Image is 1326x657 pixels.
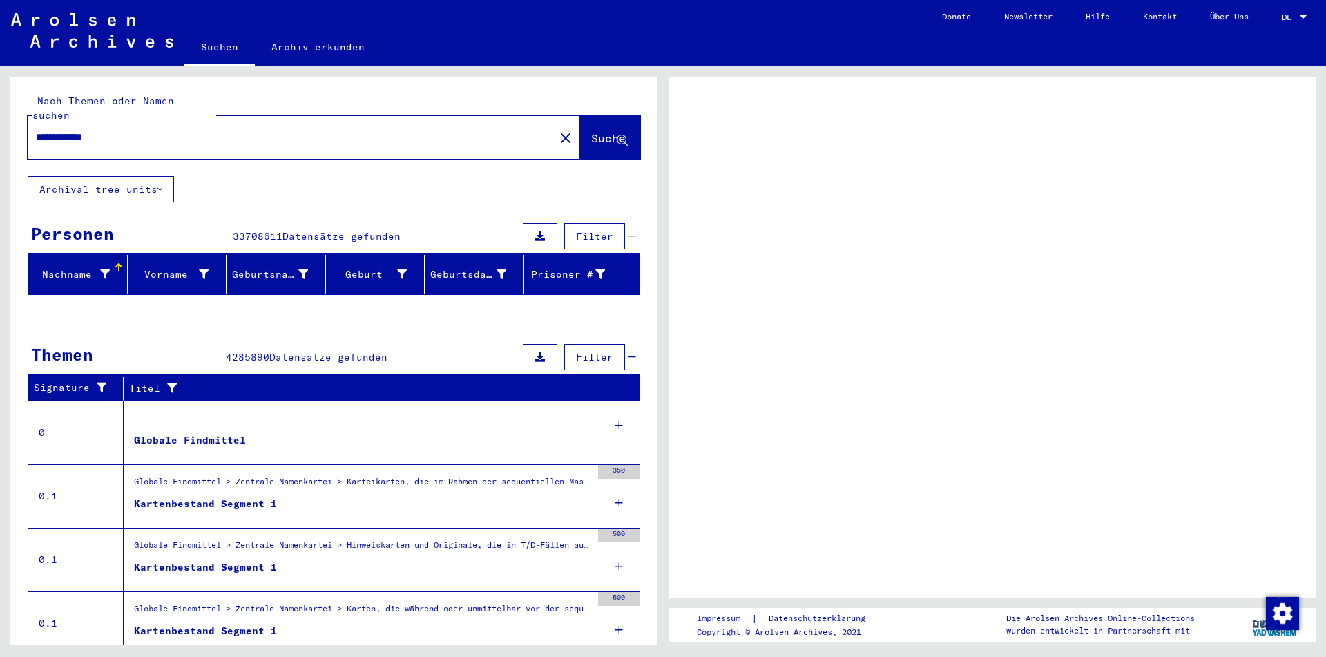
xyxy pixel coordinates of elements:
[129,377,626,399] div: Titel
[34,267,110,282] div: Nachname
[530,267,606,282] div: Prisoner #
[1266,597,1299,630] img: Zustimmung ändern
[282,230,401,242] span: Datensätze gefunden
[598,529,640,542] div: 500
[28,255,128,294] mat-header-cell: Nachname
[564,344,625,370] button: Filter
[331,263,425,285] div: Geburt‏
[697,611,882,626] div: |
[269,351,387,363] span: Datensätze gefunden
[1249,607,1301,642] img: yv_logo.png
[576,230,613,242] span: Filter
[430,267,506,282] div: Geburtsdatum
[232,263,325,285] div: Geburtsname
[530,263,623,285] div: Prisoner #
[564,223,625,249] button: Filter
[1282,12,1297,22] span: DE
[134,433,246,448] div: Globale Findmittel
[32,95,174,122] mat-label: Nach Themen oder Namen suchen
[34,377,126,399] div: Signature
[133,267,209,282] div: Vorname
[598,465,640,479] div: 350
[134,539,591,558] div: Globale Findmittel > Zentrale Namenkartei > Hinweiskarten und Originale, die in T/D-Fällen aufgef...
[758,611,882,626] a: Datenschutzerklärung
[697,626,882,638] p: Copyright © Arolsen Archives, 2021
[28,528,124,591] td: 0.1
[227,255,326,294] mat-header-cell: Geburtsname
[134,560,277,575] div: Kartenbestand Segment 1
[28,464,124,528] td: 0.1
[425,255,524,294] mat-header-cell: Geburtsdatum
[133,263,227,285] div: Vorname
[233,230,282,242] span: 33708611
[184,30,255,66] a: Suchen
[11,13,173,48] img: Arolsen_neg.svg
[326,255,425,294] mat-header-cell: Geburt‏
[331,267,407,282] div: Geburt‏
[1006,625,1195,637] p: wurden entwickelt in Partnerschaft mit
[232,267,308,282] div: Geburtsname
[226,351,269,363] span: 4285890
[28,176,174,202] button: Archival tree units
[134,624,277,638] div: Kartenbestand Segment 1
[552,124,579,151] button: Clear
[31,342,93,367] div: Themen
[134,475,591,495] div: Globale Findmittel > Zentrale Namenkartei > Karteikarten, die im Rahmen der sequentiellen Massend...
[28,401,124,464] td: 0
[1006,612,1195,625] p: Die Arolsen Archives Online-Collections
[134,602,591,622] div: Globale Findmittel > Zentrale Namenkartei > Karten, die während oder unmittelbar vor der sequenti...
[579,116,640,159] button: Suche
[576,351,613,363] span: Filter
[557,130,574,146] mat-icon: close
[129,381,613,396] div: Titel
[255,30,381,64] a: Archiv erkunden
[697,611,751,626] a: Impressum
[28,591,124,655] td: 0.1
[31,221,114,246] div: Personen
[34,263,127,285] div: Nachname
[34,381,113,395] div: Signature
[128,255,227,294] mat-header-cell: Vorname
[430,263,523,285] div: Geburtsdatum
[591,131,626,145] span: Suche
[524,255,640,294] mat-header-cell: Prisoner #
[134,497,277,511] div: Kartenbestand Segment 1
[598,592,640,606] div: 500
